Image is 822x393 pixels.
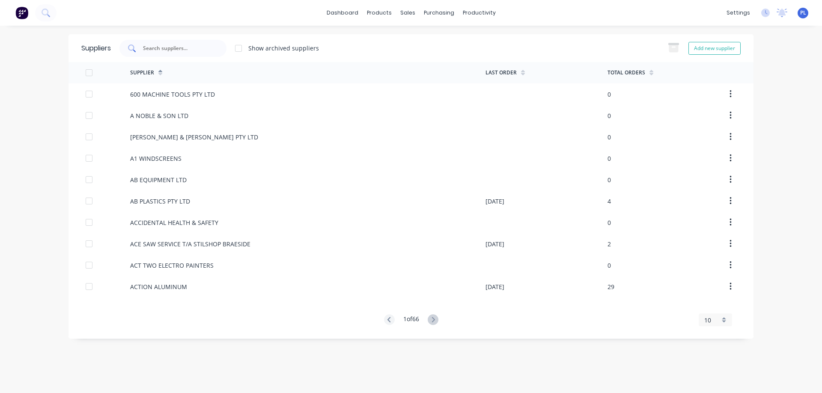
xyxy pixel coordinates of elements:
[130,282,187,291] div: ACTION ALUMINUM
[608,133,611,142] div: 0
[130,111,188,120] div: A NOBLE & SON LTD
[722,6,754,19] div: settings
[130,69,154,77] div: Supplier
[608,197,611,206] div: 4
[608,175,611,184] div: 0
[248,44,319,53] div: Show archived suppliers
[130,90,215,99] div: 600 MACHINE TOOLS PTY LTD
[608,154,611,163] div: 0
[485,282,504,291] div: [DATE]
[459,6,500,19] div: productivity
[322,6,363,19] a: dashboard
[800,9,806,17] span: PL
[485,239,504,248] div: [DATE]
[130,133,258,142] div: [PERSON_NAME] & [PERSON_NAME] PTY LTD
[608,239,611,248] div: 2
[403,314,419,326] div: 1 of 66
[608,90,611,99] div: 0
[130,197,190,206] div: AB PLASTICS PTY LTD
[130,218,218,227] div: ACCIDENTAL HEALTH & SAFETY
[130,261,214,270] div: ACT TWO ELECTRO PAINTERS
[608,218,611,227] div: 0
[363,6,396,19] div: products
[420,6,459,19] div: purchasing
[688,42,741,55] button: Add new supplier
[704,316,711,325] span: 10
[81,43,111,53] div: Suppliers
[15,6,28,19] img: Factory
[608,282,614,291] div: 29
[130,175,187,184] div: AB EQUIPMENT LTD
[142,44,213,53] input: Search suppliers...
[485,197,504,206] div: [DATE]
[396,6,420,19] div: sales
[608,69,645,77] div: Total Orders
[130,154,182,163] div: A1 WINDSCREENS
[608,261,611,270] div: 0
[485,69,517,77] div: Last Order
[608,111,611,120] div: 0
[130,239,250,248] div: ACE SAW SERVICE T/A STILSHOP BRAESIDE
